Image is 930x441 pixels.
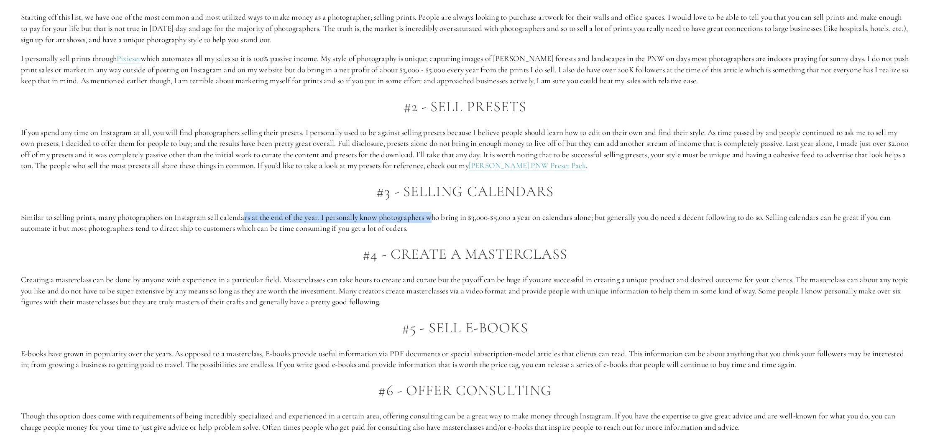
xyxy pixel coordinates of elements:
p: Creating a masterclass can be done by anyone with experience in a particular field. Masterclasses... [21,274,909,308]
p: If you spend any time on Instagram at all, you will find photographers selling their presets. I p... [21,127,909,171]
h2: #4 - Create a Masterclass [21,246,909,263]
h2: #3 - Selling Calendars [21,184,909,200]
p: Similar to selling prints, many photographers on Instagram sell calendars at the end of the year.... [21,212,909,234]
h2: #5 - SELL E-Books [21,320,909,336]
a: [PERSON_NAME] PNW Preset Pack [469,161,586,171]
p: Though this option does come with requirements of being incredibly specialized and experienced in... [21,410,909,433]
p: E-books have grown in popularity over the years. As opposed to a masterclass, E-books provide use... [21,348,909,370]
h2: #6 - Offer Consulting [21,382,909,399]
a: Pixieset [117,54,141,64]
p: I personally sell prints through which automates all my sales so it is 100% passive income. My st... [21,53,909,87]
h2: #2 - Sell Presets [21,99,909,115]
p: Starting off this list, we have one of the most common and most utilized ways to make money as a ... [21,12,909,45]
